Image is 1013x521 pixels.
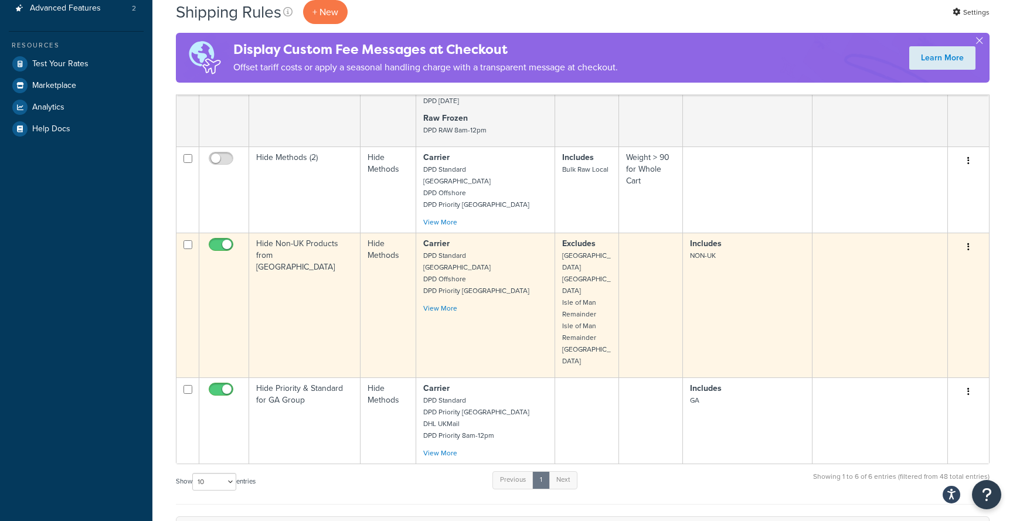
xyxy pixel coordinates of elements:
small: DPD Standard DPD Priority [GEOGRAPHIC_DATA] DHL UKMail DPD Priority 8am-12pm [423,395,529,441]
div: Resources [9,40,144,50]
small: DPD Standard [GEOGRAPHIC_DATA] DPD Offshore DPD Priority [GEOGRAPHIC_DATA] [423,164,529,210]
small: DPD Standard [GEOGRAPHIC_DATA] DPD Offshore DPD Priority [GEOGRAPHIC_DATA] [423,250,529,296]
strong: Carrier [423,151,450,164]
a: Test Your Rates [9,53,144,74]
a: View More [423,217,457,227]
a: 1 [532,471,550,489]
a: Marketplace [9,75,144,96]
td: Hide Methods [361,147,416,233]
span: Advanced Features [30,4,101,13]
span: Help Docs [32,124,70,134]
strong: Carrier [423,237,450,250]
strong: Includes [690,382,722,394]
strong: Excludes [562,237,596,250]
span: 2 [132,4,136,13]
span: Test Your Rates [32,59,89,69]
img: duties-banner-06bc72dcb5fe05cb3f9472aba00be2ae8eb53ab6f0d8bb03d382ba314ac3c341.png [176,33,233,83]
td: Weight > 90 for Whole Cart [619,147,683,233]
strong: Includes [690,237,722,250]
span: Marketplace [32,81,76,91]
a: Settings [953,4,990,21]
td: Hide Non-UK Products from [GEOGRAPHIC_DATA] [249,233,361,377]
a: View More [423,303,457,314]
span: Analytics [32,103,64,113]
td: Hide Methods (2) [249,147,361,233]
div: Showing 1 to 6 of 6 entries (filtered from 48 total entries) [813,470,990,495]
a: Analytics [9,97,144,118]
a: View More [423,448,457,458]
td: Hide Priority & Standard for GA Group [249,377,361,464]
small: GA [690,395,699,406]
small: Bulk Raw Local [562,164,609,175]
a: Learn More [909,46,975,70]
strong: Includes [562,151,594,164]
a: Previous [492,471,533,489]
small: [GEOGRAPHIC_DATA] [GEOGRAPHIC_DATA] Isle of Man Remainder Isle of Man Remainder [GEOGRAPHIC_DATA] [562,250,611,366]
small: DPD RAW 8am-12pm [423,125,487,135]
h1: Shipping Rules [176,1,281,23]
select: Showentries [192,473,236,491]
a: Next [549,471,577,489]
a: Help Docs [9,118,144,139]
small: NON-UK [690,250,716,261]
p: Offset tariff costs or apply a seasonal handling charge with a transparent message at checkout. [233,59,618,76]
h4: Display Custom Fee Messages at Checkout [233,40,618,59]
small: DPD [DATE] [423,96,459,106]
label: Show entries [176,473,256,491]
strong: Carrier [423,382,450,394]
strong: Raw Frozen [423,112,468,124]
td: Hide Methods [361,377,416,464]
td: Hide Methods [361,233,416,377]
button: Open Resource Center [972,480,1001,509]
